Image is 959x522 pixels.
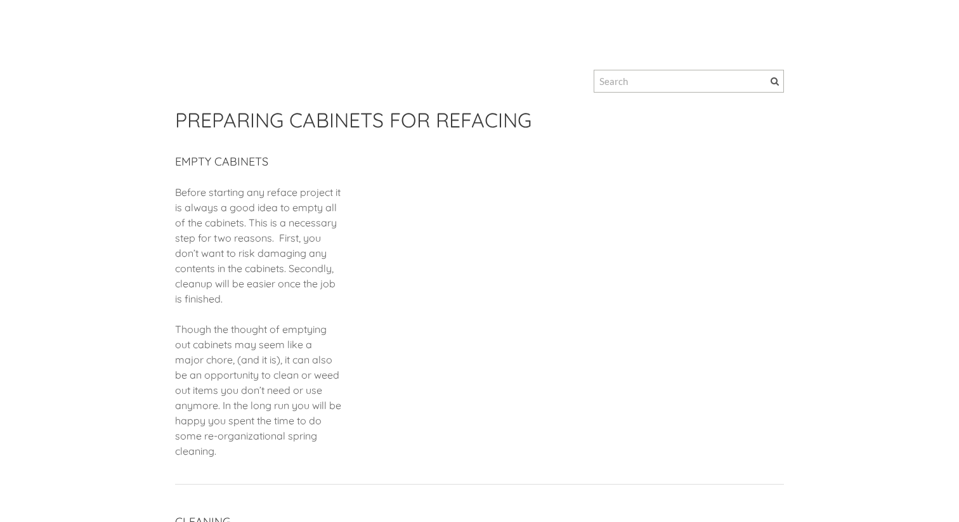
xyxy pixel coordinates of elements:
font: EMPTY CABINETS [175,154,268,169]
span: Search [771,77,779,86]
font: PREPARING CABINETS FOR REFACING [175,107,532,133]
div: Before starting any reface project it is always a good idea to empty all of the cabinets. This is... [175,185,342,471]
input: Search [594,70,784,93]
